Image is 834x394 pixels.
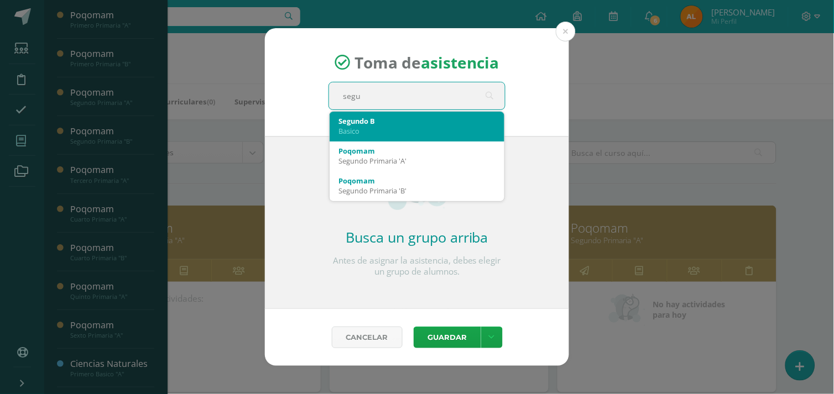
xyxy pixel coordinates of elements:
[338,126,496,136] div: Basico
[329,228,505,246] h2: Busca un grupo arriba
[338,156,496,166] div: Segundo Primaria 'A'
[414,327,481,348] button: Guardar
[338,176,496,186] div: Poqomam
[338,186,496,196] div: Segundo Primaria 'B'
[332,327,403,348] a: Cancelar
[329,255,505,277] p: Antes de asignar la asistencia, debes elegir un grupo de alumnos.
[421,52,499,73] strong: asistencia
[338,146,496,156] div: Poqomam
[329,82,505,109] input: Busca un grado o sección aquí...
[355,52,499,73] span: Toma de
[338,116,496,126] div: Segundo B
[556,22,576,41] button: Close (Esc)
